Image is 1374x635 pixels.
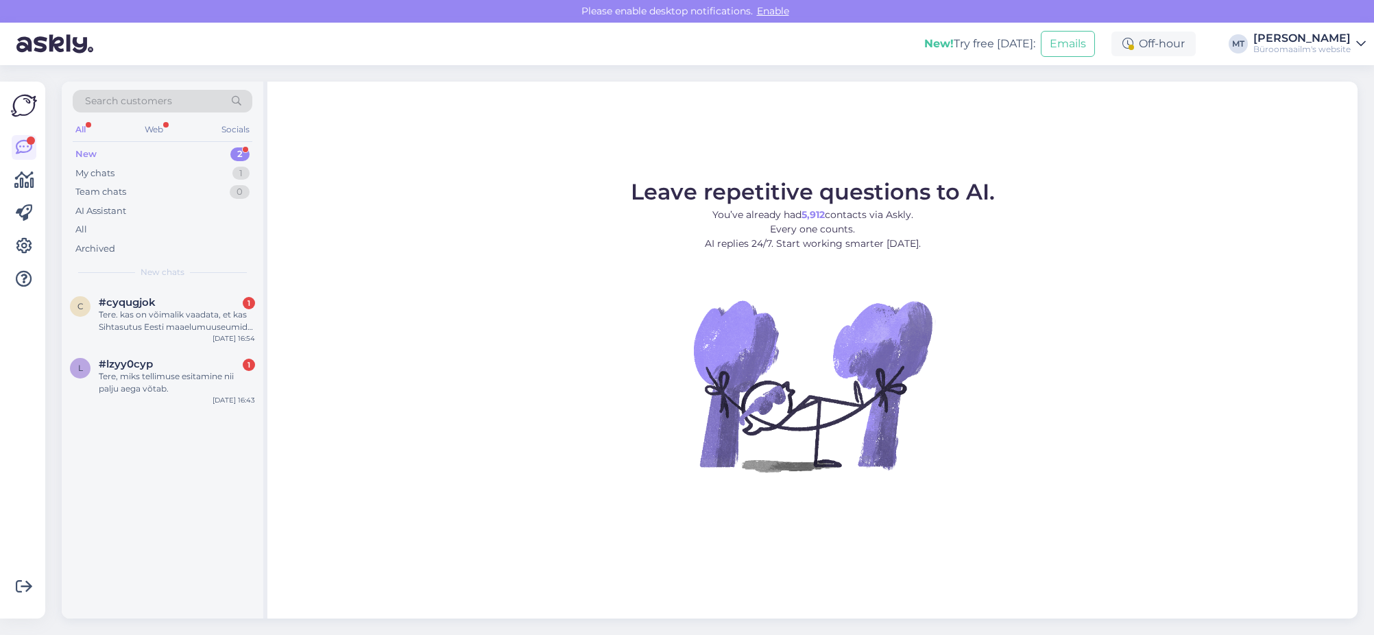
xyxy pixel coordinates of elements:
div: MT [1229,34,1248,53]
div: Tere. kas on võimalik vaadata, et kas Sihtasutus Eesti maaelumuuseumid [PERSON_NAME] ostetud term... [99,309,255,333]
a: [PERSON_NAME]Büroomaailm's website [1253,33,1366,55]
div: [DATE] 16:54 [213,333,255,344]
b: New! [924,37,954,50]
div: [PERSON_NAME] [1253,33,1351,44]
span: c [77,301,84,311]
p: You’ve already had contacts via Askly. Every one counts. AI replies 24/7. Start working smarter [... [631,208,995,251]
div: Socials [219,121,252,139]
div: Tere, miks tellimuse esitamine nii palju aega võtab. [99,370,255,395]
div: [DATE] 16:43 [213,395,255,405]
div: Archived [75,242,115,256]
div: All [73,121,88,139]
span: Enable [753,5,793,17]
div: Team chats [75,185,126,199]
div: 1 [232,167,250,180]
div: Büroomaailm's website [1253,44,1351,55]
div: AI Assistant [75,204,126,218]
div: 2 [230,147,250,161]
div: 1 [243,359,255,371]
div: 1 [243,297,255,309]
div: New [75,147,97,161]
span: Leave repetitive questions to AI. [631,178,995,205]
div: Web [142,121,166,139]
div: My chats [75,167,114,180]
b: 5,912 [801,208,825,221]
div: 0 [230,185,250,199]
div: Off-hour [1111,32,1196,56]
div: All [75,223,87,237]
span: #cyqugjok [99,296,156,309]
img: No Chat active [689,262,936,509]
span: Search customers [85,94,172,108]
div: Try free [DATE]: [924,36,1035,52]
img: Askly Logo [11,93,37,119]
span: l [78,363,83,373]
span: #lzyy0cyp [99,358,153,370]
span: New chats [141,266,184,278]
button: Emails [1041,31,1095,57]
